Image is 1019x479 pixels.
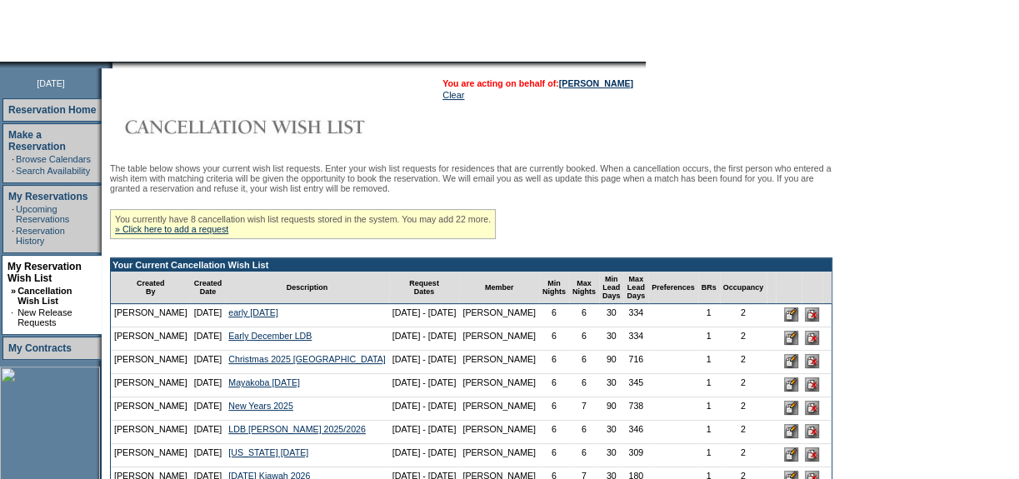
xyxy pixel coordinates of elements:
[8,104,96,116] a: Reservation Home
[392,307,457,317] nobr: [DATE] - [DATE]
[459,304,539,327] td: [PERSON_NAME]
[599,351,624,374] td: 90
[459,327,539,351] td: [PERSON_NAME]
[392,424,457,434] nobr: [DATE] - [DATE]
[442,90,464,100] a: Clear
[569,272,599,304] td: Max Nights
[569,444,599,467] td: 6
[698,272,720,304] td: BRs
[111,421,191,444] td: [PERSON_NAME]
[623,397,648,421] td: 738
[539,304,569,327] td: 6
[110,110,443,143] img: Cancellation Wish List
[191,351,226,374] td: [DATE]
[8,191,87,202] a: My Reservations
[228,424,366,434] a: LDB [PERSON_NAME] 2025/2026
[623,327,648,351] td: 334
[805,377,819,392] input: Delete this Request
[16,204,69,224] a: Upcoming Reservations
[599,374,624,397] td: 30
[784,307,798,322] input: Edit this Request
[539,421,569,444] td: 6
[559,78,633,88] a: [PERSON_NAME]
[228,401,293,411] a: New Years 2025
[569,304,599,327] td: 6
[459,272,539,304] td: Member
[191,397,226,421] td: [DATE]
[698,327,720,351] td: 1
[12,166,14,176] td: ·
[698,351,720,374] td: 1
[459,397,539,421] td: [PERSON_NAME]
[539,444,569,467] td: 6
[459,351,539,374] td: [PERSON_NAME]
[111,351,191,374] td: [PERSON_NAME]
[720,397,767,421] td: 2
[111,397,191,421] td: [PERSON_NAME]
[599,397,624,421] td: 90
[623,272,648,304] td: Max Lead Days
[569,327,599,351] td: 6
[784,377,798,392] input: Edit this Request
[16,154,91,164] a: Browse Calendars
[599,272,624,304] td: Min Lead Days
[37,78,65,88] span: [DATE]
[12,204,14,224] td: ·
[805,424,819,438] input: Delete this Request
[115,224,228,234] a: » Click here to add a request
[16,166,90,176] a: Search Availability
[112,62,114,68] img: blank.gif
[805,307,819,322] input: Delete this Request
[599,444,624,467] td: 30
[599,304,624,327] td: 30
[191,272,226,304] td: Created Date
[191,327,226,351] td: [DATE]
[228,331,312,341] a: Early December LDB
[191,304,226,327] td: [DATE]
[111,272,191,304] td: Created By
[698,304,720,327] td: 1
[539,374,569,397] td: 6
[12,154,14,164] td: ·
[805,447,819,462] input: Delete this Request
[784,354,798,368] input: Edit this Request
[599,421,624,444] td: 30
[107,62,112,68] img: promoShadowLeftCorner.gif
[459,374,539,397] td: [PERSON_NAME]
[191,421,226,444] td: [DATE]
[698,444,720,467] td: 1
[111,327,191,351] td: [PERSON_NAME]
[784,424,798,438] input: Edit this Request
[720,444,767,467] td: 2
[228,377,300,387] a: Mayakoba [DATE]
[623,351,648,374] td: 716
[392,377,457,387] nobr: [DATE] - [DATE]
[623,421,648,444] td: 346
[569,351,599,374] td: 6
[623,444,648,467] td: 309
[539,351,569,374] td: 6
[392,447,457,457] nobr: [DATE] - [DATE]
[599,327,624,351] td: 30
[7,261,82,284] a: My Reservation Wish List
[17,307,72,327] a: New Release Requests
[720,272,767,304] td: Occupancy
[698,397,720,421] td: 1
[11,286,16,296] b: »
[720,327,767,351] td: 2
[784,447,798,462] input: Edit this Request
[16,226,65,246] a: Reservation History
[569,397,599,421] td: 7
[111,304,191,327] td: [PERSON_NAME]
[569,374,599,397] td: 6
[539,397,569,421] td: 6
[111,444,191,467] td: [PERSON_NAME]
[720,374,767,397] td: 2
[225,272,389,304] td: Description
[720,351,767,374] td: 2
[569,421,599,444] td: 6
[539,327,569,351] td: 6
[110,209,496,239] div: You currently have 8 cancellation wish list requests stored in the system. You may add 22 more.
[784,401,798,415] input: Edit this Request
[228,354,386,364] a: Christmas 2025 [GEOGRAPHIC_DATA]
